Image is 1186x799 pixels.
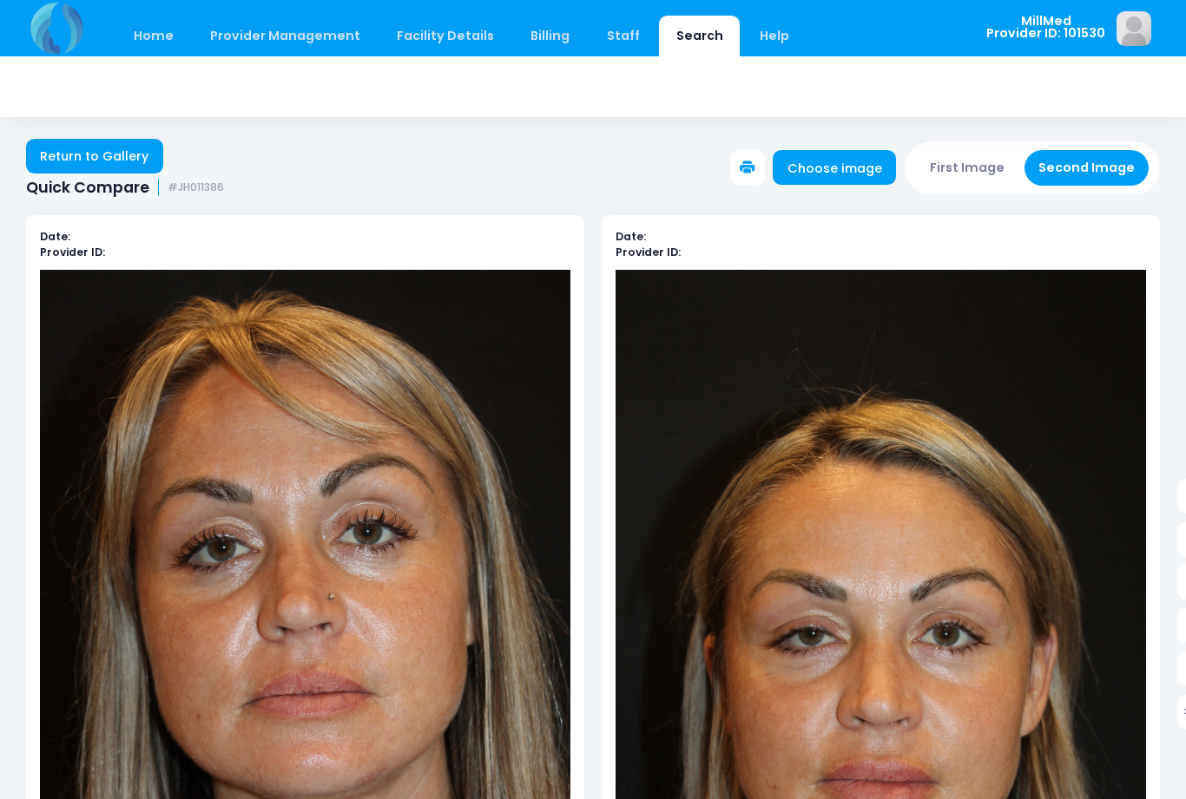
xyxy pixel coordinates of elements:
[40,245,105,259] b: Provider ID:
[590,16,656,56] a: Staff
[26,139,163,174] a: Return to Gallery
[380,16,511,56] a: Facility Details
[773,150,896,185] a: Choose image
[916,150,1019,186] button: First Image
[616,245,681,259] b: Provider ID:
[40,229,70,244] b: Date:
[168,181,224,194] small: #JH011386
[616,229,646,244] b: Date:
[26,179,149,197] span: Quick Compare
[1117,11,1151,46] img: image
[743,16,807,56] a: Help
[514,16,587,56] a: Billing
[193,16,377,56] a: Provider Management
[659,16,740,56] a: Search
[116,16,190,56] a: Home
[1025,150,1150,186] button: Second Image
[986,15,1105,40] span: MillMed Provider ID: 101530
